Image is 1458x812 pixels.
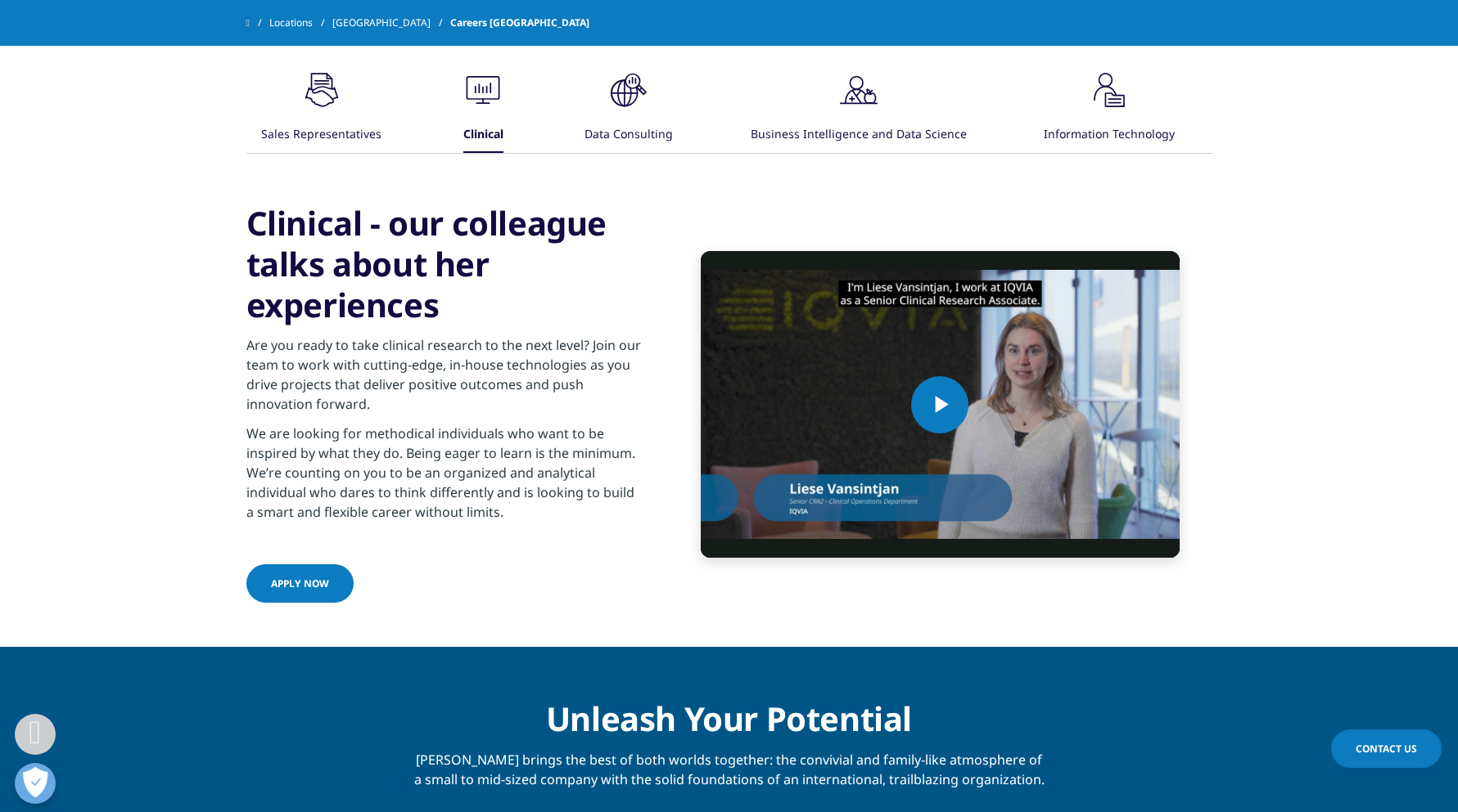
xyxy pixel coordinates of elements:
[450,8,589,38] span: Careers [GEOGRAPHIC_DATA]
[585,118,673,153] div: Data Consulting
[751,118,967,153] div: Business Intelligence and Data Science
[1044,118,1175,153] div: Information Technology
[246,335,643,424] p: Are you ready to take clinical research to the next level? Join our team to work with cutting-edg...
[1331,729,1442,768] a: Contact Us
[456,65,508,153] button: Clinical
[246,424,643,532] p: We are looking for methodical individuals who want to be inspired by what they do. Being eager to...
[748,65,967,153] button: Business Intelligence and Data Science
[463,118,503,153] div: Clinical
[246,564,354,603] a: Apply now
[332,8,450,38] a: [GEOGRAPHIC_DATA]
[1041,65,1175,153] button: Information Technology
[413,688,1045,739] div: Unleash Your Potential
[259,65,381,153] button: Sales Representatives
[246,203,643,325] h3: Clinical - our colleague talks about her experiences
[582,65,673,153] button: Data Consulting
[261,118,381,153] div: Sales Representatives
[1356,742,1417,756] span: Contact Us
[15,763,56,804] button: Ouvrir le centre de préférences
[271,576,329,590] span: Apply now
[701,251,1180,557] video-js: Video Player
[911,376,968,433] button: Play Video
[269,8,332,38] a: Locations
